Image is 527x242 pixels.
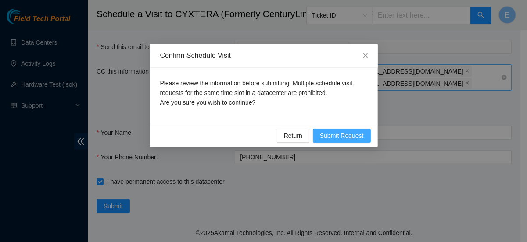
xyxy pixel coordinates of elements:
[353,44,378,68] button: Close
[362,52,369,59] span: close
[284,131,302,140] span: Return
[313,129,371,143] button: Submit Request
[160,51,367,60] div: Confirm Schedule Visit
[160,78,367,107] p: Please review the information before submitting. Multiple schedule visit requests for the same ti...
[277,129,309,143] button: Return
[320,131,364,140] span: Submit Request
